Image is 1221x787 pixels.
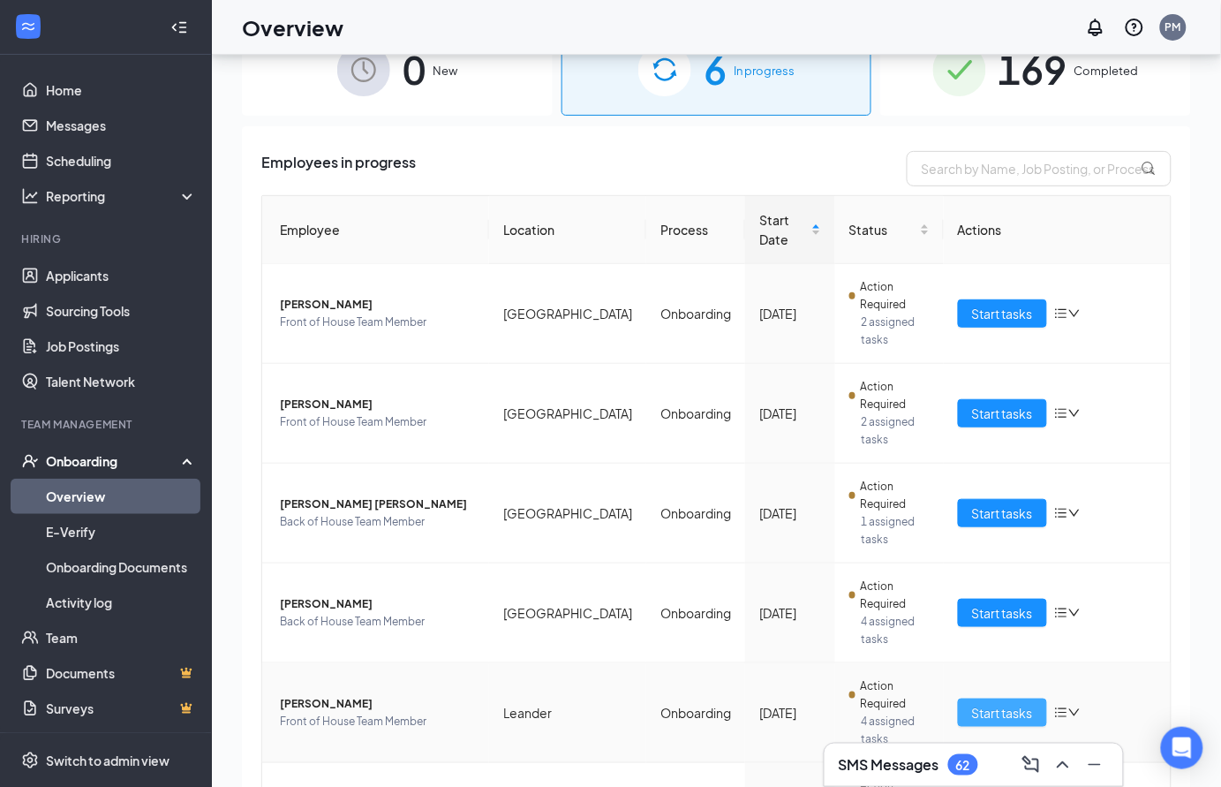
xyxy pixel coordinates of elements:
[972,304,1033,323] span: Start tasks
[46,585,197,620] a: Activity log
[46,108,197,143] a: Messages
[839,755,939,775] h3: SMS Messages
[46,549,197,585] a: Onboarding Documents
[46,620,197,655] a: Team
[759,210,808,249] span: Start Date
[280,413,475,431] span: Front of House Team Member
[835,196,944,264] th: Status
[646,264,745,364] td: Onboarding
[1021,754,1042,776] svg: ComposeMessage
[958,299,1047,328] button: Start tasks
[21,752,39,769] svg: Settings
[958,599,1047,627] button: Start tasks
[1017,751,1045,779] button: ComposeMessage
[262,196,489,264] th: Employee
[704,39,727,100] span: 6
[862,413,930,449] span: 2 assigned tasks
[1054,506,1068,520] span: bars
[907,151,1172,186] input: Search by Name, Job Posting, or Process
[280,695,475,713] span: [PERSON_NAME]
[999,39,1067,100] span: 169
[280,713,475,730] span: Front of House Team Member
[489,264,646,364] td: [GEOGRAPHIC_DATA]
[46,752,170,769] div: Switch to admin view
[1068,307,1081,320] span: down
[1068,707,1081,719] span: down
[646,464,745,564] td: Onboarding
[958,399,1047,428] button: Start tasks
[21,187,39,205] svg: Analysis
[46,187,198,205] div: Reporting
[170,19,188,36] svg: Collapse
[861,578,930,613] span: Action Required
[21,417,193,432] div: Team Management
[1054,606,1068,620] span: bars
[46,143,197,178] a: Scheduling
[1124,17,1145,38] svg: QuestionInfo
[1081,751,1109,779] button: Minimize
[861,278,930,314] span: Action Required
[280,396,475,413] span: [PERSON_NAME]
[972,703,1033,723] span: Start tasks
[759,304,821,323] div: [DATE]
[958,499,1047,527] button: Start tasks
[1161,727,1203,769] div: Open Intercom Messenger
[861,378,930,413] span: Action Required
[646,564,745,663] td: Onboarding
[46,655,197,691] a: DocumentsCrown
[646,364,745,464] td: Onboarding
[46,293,197,329] a: Sourcing Tools
[1068,407,1081,420] span: down
[646,663,745,763] td: Onboarding
[46,452,182,470] div: Onboarding
[1084,754,1105,776] svg: Minimize
[862,613,930,648] span: 4 assigned tasks
[759,703,821,723] div: [DATE]
[489,196,646,264] th: Location
[280,314,475,331] span: Front of House Team Member
[46,691,197,726] a: SurveysCrown
[1049,751,1077,779] button: ChevronUp
[862,314,930,349] span: 2 assigned tasks
[849,220,916,239] span: Status
[861,478,930,513] span: Action Required
[1054,306,1068,321] span: bars
[956,758,970,773] div: 62
[489,564,646,663] td: [GEOGRAPHIC_DATA]
[46,258,197,293] a: Applicants
[433,62,457,79] span: New
[958,699,1047,727] button: Start tasks
[759,503,821,523] div: [DATE]
[862,513,930,549] span: 1 assigned tasks
[1068,607,1081,619] span: down
[19,18,37,35] svg: WorkstreamLogo
[46,364,197,399] a: Talent Network
[1054,406,1068,420] span: bars
[1165,19,1181,34] div: PM
[261,151,416,186] span: Employees in progress
[1074,62,1139,79] span: Completed
[489,364,646,464] td: [GEOGRAPHIC_DATA]
[280,496,475,513] span: [PERSON_NAME] [PERSON_NAME]
[759,603,821,623] div: [DATE]
[280,296,475,314] span: [PERSON_NAME]
[21,231,193,246] div: Hiring
[972,404,1033,423] span: Start tasks
[646,196,745,264] th: Process
[46,329,197,364] a: Job Postings
[759,404,821,423] div: [DATE]
[862,713,930,748] span: 4 assigned tasks
[861,677,930,713] span: Action Required
[280,513,475,531] span: Back of House Team Member
[403,39,426,100] span: 0
[21,452,39,470] svg: UserCheck
[489,464,646,564] td: [GEOGRAPHIC_DATA]
[1054,706,1068,720] span: bars
[46,514,197,549] a: E-Verify
[242,12,343,42] h1: Overview
[734,62,795,79] span: In progress
[1052,754,1074,776] svg: ChevronUp
[280,613,475,631] span: Back of House Team Member
[972,603,1033,623] span: Start tasks
[1085,17,1106,38] svg: Notifications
